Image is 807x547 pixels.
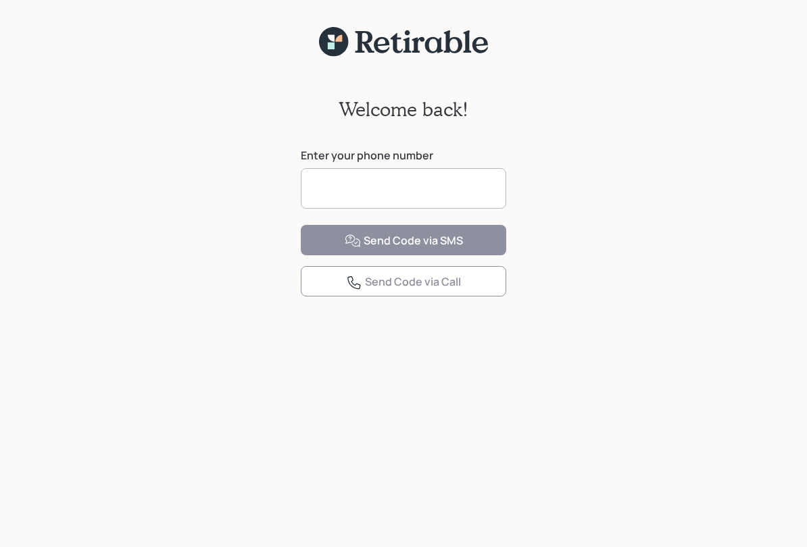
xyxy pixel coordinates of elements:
div: Send Code via Call [346,274,461,290]
button: Send Code via SMS [301,225,506,255]
div: Send Code via SMS [345,233,463,249]
h2: Welcome back! [339,98,468,121]
label: Enter your phone number [301,148,506,163]
button: Send Code via Call [301,266,506,296]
